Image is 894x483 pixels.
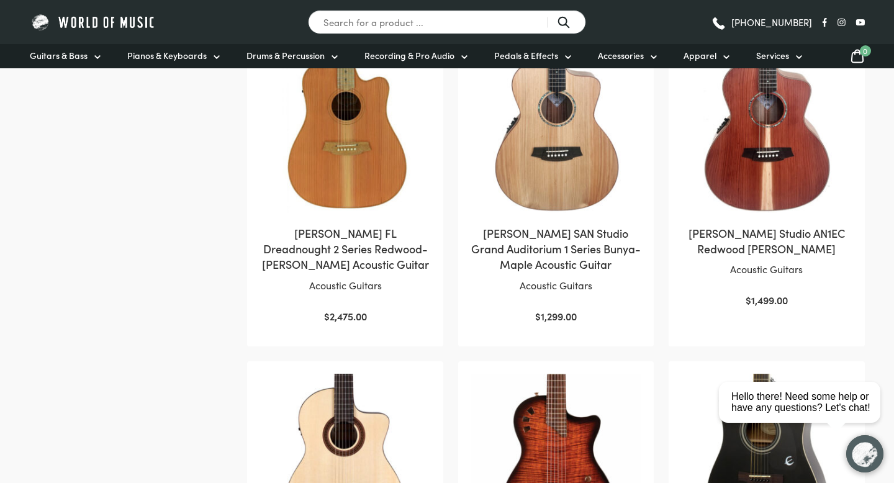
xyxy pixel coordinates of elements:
h2: [PERSON_NAME] SAN Studio Grand Auditorium 1 Series Bunya-Maple Acoustic Guitar [471,225,641,273]
a: [PERSON_NAME] SAN Studio Grand Auditorium 1 Series Bunya-Maple Acoustic GuitarAcoustic Guitars $1... [471,42,641,325]
p: Acoustic Guitars [260,278,430,294]
span: $ [746,293,751,307]
p: Acoustic Guitars [681,261,852,278]
h2: [PERSON_NAME] FL Dreadnought 2 Series Redwood-[PERSON_NAME] Acoustic Guitar [260,225,430,273]
a: [PERSON_NAME] Studio AN1EC Redwood [PERSON_NAME]Acoustic Guitars $1,499.00 [681,42,852,309]
span: Services [756,49,789,62]
a: [PERSON_NAME] FL Dreadnought 2 Series Redwood-[PERSON_NAME] Acoustic GuitarAcoustic Guitars $2,47... [260,42,430,325]
a: [PHONE_NUMBER] [711,13,812,32]
img: World of Music [30,12,157,32]
span: Drums & Percussion [246,49,325,62]
bdi: 1,299.00 [535,309,577,323]
bdi: 1,499.00 [746,293,788,307]
input: Search for a product ... [308,10,586,34]
p: Acoustic Guitars [471,278,641,294]
bdi: 2,475.00 [324,309,367,323]
span: Pianos & Keyboards [127,49,207,62]
span: Pedals & Effects [494,49,558,62]
span: Recording & Pro Audio [364,49,454,62]
h2: [PERSON_NAME] Studio AN1EC Redwood [PERSON_NAME] [681,225,852,256]
img: Cole Clark Studio AN1EC Redwood Blackwood [681,42,852,213]
span: Accessories [598,49,644,62]
span: Guitars & Bass [30,49,88,62]
iframe: Chat with our support team [714,346,894,483]
span: Apparel [684,49,716,62]
span: $ [535,309,541,323]
img: Cole Clark SAN Studio Grand Auditorium 1 Series Bunya-Maple Acoustic Guitar [471,42,641,213]
span: [PHONE_NUMBER] [731,17,812,27]
img: FL Dreadnought Redwood Blackwood [260,42,430,213]
span: 0 [860,45,871,56]
span: $ [324,309,330,323]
